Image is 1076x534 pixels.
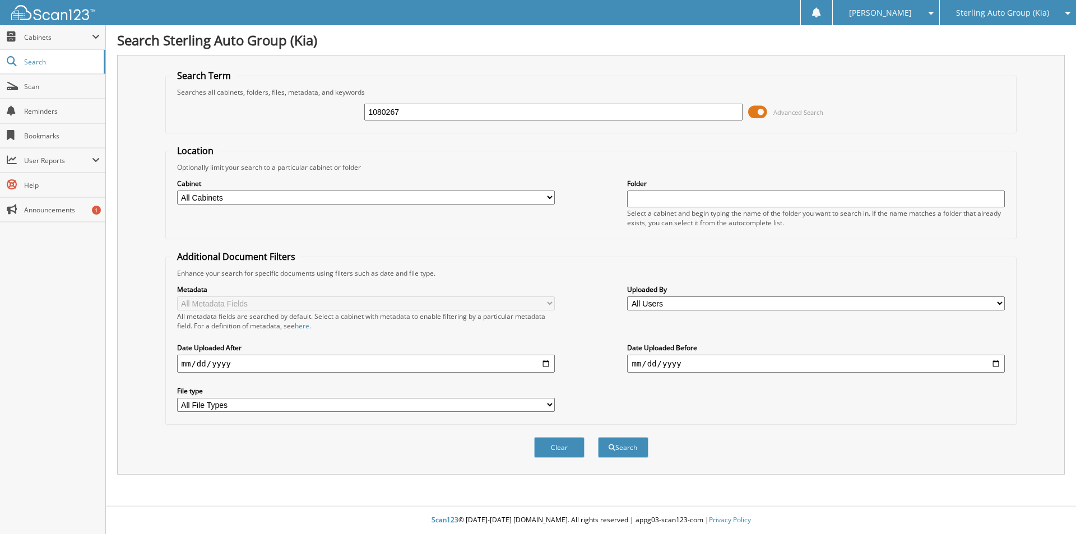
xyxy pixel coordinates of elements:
[24,106,100,116] span: Reminders
[534,437,585,458] button: Clear
[92,206,101,215] div: 1
[11,5,95,20] img: scan123-logo-white.svg
[24,57,98,67] span: Search
[171,87,1011,97] div: Searches all cabinets, folders, files, metadata, and keywords
[295,321,309,331] a: here
[171,162,1011,172] div: Optionally limit your search to a particular cabinet or folder
[177,343,555,352] label: Date Uploaded After
[956,10,1049,16] span: Sterling Auto Group (Kia)
[171,69,236,82] legend: Search Term
[627,355,1005,373] input: end
[177,386,555,396] label: File type
[627,208,1005,227] div: Select a cabinet and begin typing the name of the folder you want to search in. If the name match...
[117,31,1065,49] h1: Search Sterling Auto Group (Kia)
[177,179,555,188] label: Cabinet
[709,515,751,524] a: Privacy Policy
[627,285,1005,294] label: Uploaded By
[598,437,648,458] button: Search
[24,82,100,91] span: Scan
[177,312,555,331] div: All metadata fields are searched by default. Select a cabinet with metadata to enable filtering b...
[24,180,100,190] span: Help
[171,145,219,157] legend: Location
[627,343,1005,352] label: Date Uploaded Before
[24,32,92,42] span: Cabinets
[24,205,100,215] span: Announcements
[171,268,1011,278] div: Enhance your search for specific documents using filters such as date and file type.
[171,250,301,263] legend: Additional Document Filters
[177,285,555,294] label: Metadata
[627,179,1005,188] label: Folder
[24,131,100,141] span: Bookmarks
[106,507,1076,534] div: © [DATE]-[DATE] [DOMAIN_NAME]. All rights reserved | appg03-scan123-com |
[849,10,912,16] span: [PERSON_NAME]
[432,515,458,524] span: Scan123
[24,156,92,165] span: User Reports
[177,355,555,373] input: start
[773,108,823,117] span: Advanced Search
